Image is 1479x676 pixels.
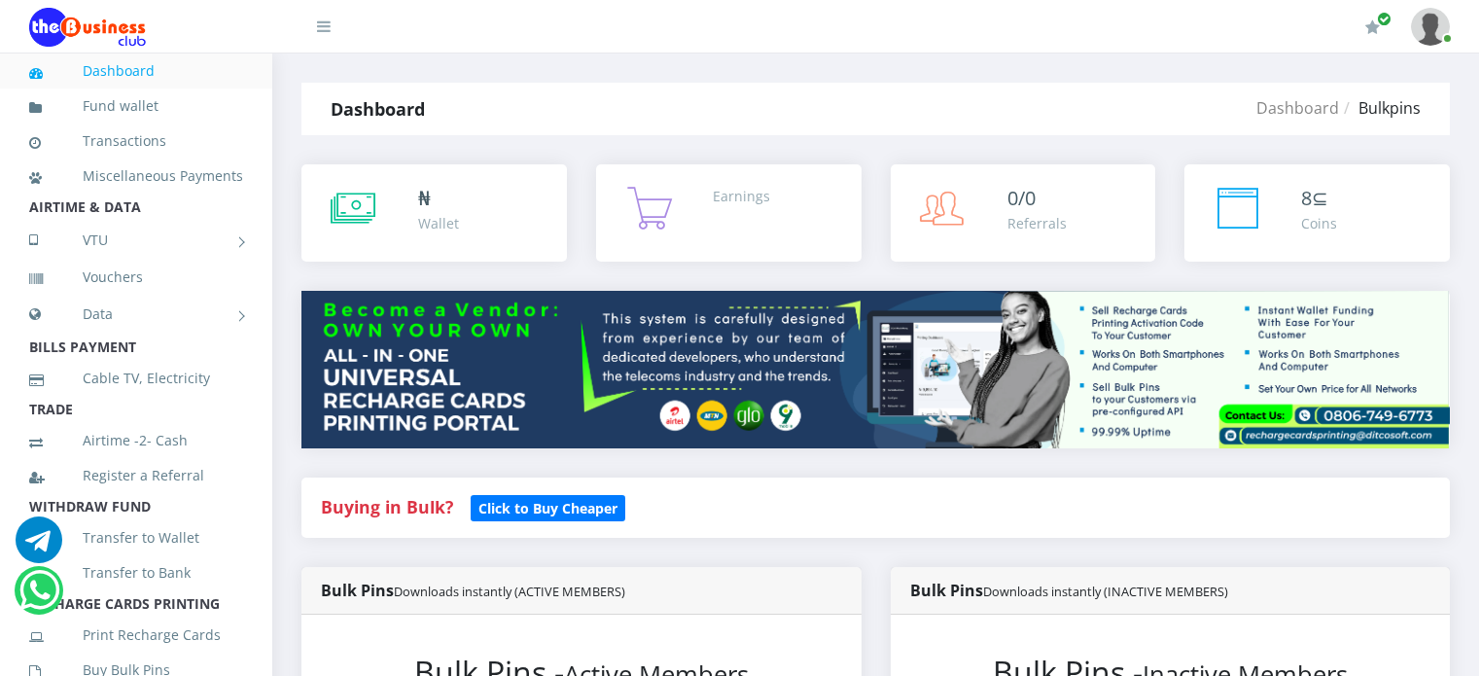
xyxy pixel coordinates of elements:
span: Renew/Upgrade Subscription [1377,12,1391,26]
div: Earnings [713,186,770,206]
a: Cable TV, Electricity [29,356,243,401]
div: Wallet [418,213,459,233]
img: multitenant_rcp.png [301,291,1450,448]
div: Referrals [1007,213,1067,233]
a: Dashboard [1256,97,1339,119]
strong: Bulk Pins [910,580,1228,601]
small: Downloads instantly (INACTIVE MEMBERS) [983,583,1228,600]
li: Bulkpins [1339,96,1421,120]
b: Click to Buy Cheaper [478,499,617,517]
strong: Buying in Bulk? [321,495,453,518]
img: Logo [29,8,146,47]
a: 0/0 Referrals [891,164,1156,262]
a: Chat for support [19,582,59,614]
a: Click to Buy Cheaper [471,495,625,518]
a: Chat for support [16,531,62,563]
small: Downloads instantly (ACTIVE MEMBERS) [394,583,625,600]
a: Miscellaneous Payments [29,154,243,198]
a: VTU [29,216,243,265]
a: Transfer to Bank [29,551,243,595]
div: Coins [1301,213,1337,233]
a: ₦ Wallet [301,164,567,262]
a: Transfer to Wallet [29,516,243,560]
i: Renew/Upgrade Subscription [1365,19,1380,35]
span: 0/0 [1007,185,1036,211]
span: 8 [1301,185,1312,211]
a: Dashboard [29,49,243,93]
a: Fund wallet [29,84,243,128]
a: Vouchers [29,255,243,300]
img: User [1411,8,1450,46]
div: ₦ [418,184,459,213]
strong: Dashboard [331,97,425,121]
a: Register a Referral [29,453,243,498]
a: Data [29,290,243,338]
strong: Bulk Pins [321,580,625,601]
a: Airtime -2- Cash [29,418,243,463]
div: ⊆ [1301,184,1337,213]
a: Transactions [29,119,243,163]
a: Print Recharge Cards [29,613,243,658]
a: Earnings [596,164,862,262]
